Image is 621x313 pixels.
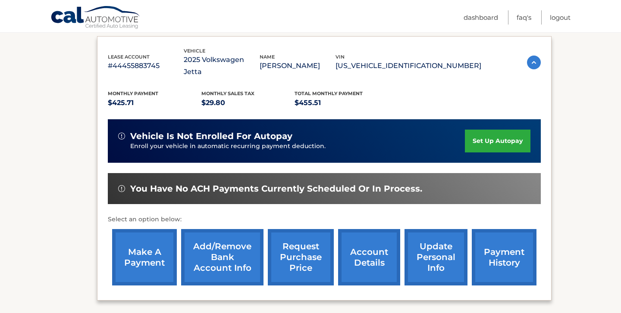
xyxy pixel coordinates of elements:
span: Monthly Payment [108,90,158,96]
p: Enroll your vehicle in automatic recurring payment deduction. [130,142,465,151]
a: Logout [550,10,571,25]
span: Monthly sales Tax [201,90,254,96]
a: set up autopay [465,130,530,152]
span: lease account [108,54,150,60]
span: Total Monthly Payment [295,90,363,96]
p: #44455883745 [108,60,184,72]
p: $29.80 [201,97,295,109]
p: [PERSON_NAME] [260,60,336,72]
span: You have no ACH payments currently scheduled or in process. [130,183,422,194]
img: accordion-active.svg [527,56,541,69]
p: [US_VEHICLE_IDENTIFICATION_NUMBER] [336,60,481,72]
a: update personal info [405,229,467,285]
a: FAQ's [517,10,531,25]
a: Add/Remove bank account info [181,229,263,285]
a: account details [338,229,400,285]
span: vehicle is not enrolled for autopay [130,131,292,142]
p: $455.51 [295,97,388,109]
p: $425.71 [108,97,201,109]
img: alert-white.svg [118,133,125,139]
a: request purchase price [268,229,334,285]
a: make a payment [112,229,177,285]
span: name [260,54,275,60]
p: 2025 Volkswagen Jetta [184,54,260,78]
img: alert-white.svg [118,185,125,192]
a: Dashboard [464,10,498,25]
span: vehicle [184,48,205,54]
p: Select an option below: [108,214,541,225]
a: Cal Automotive [50,6,141,31]
a: payment history [472,229,536,285]
span: vin [336,54,345,60]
